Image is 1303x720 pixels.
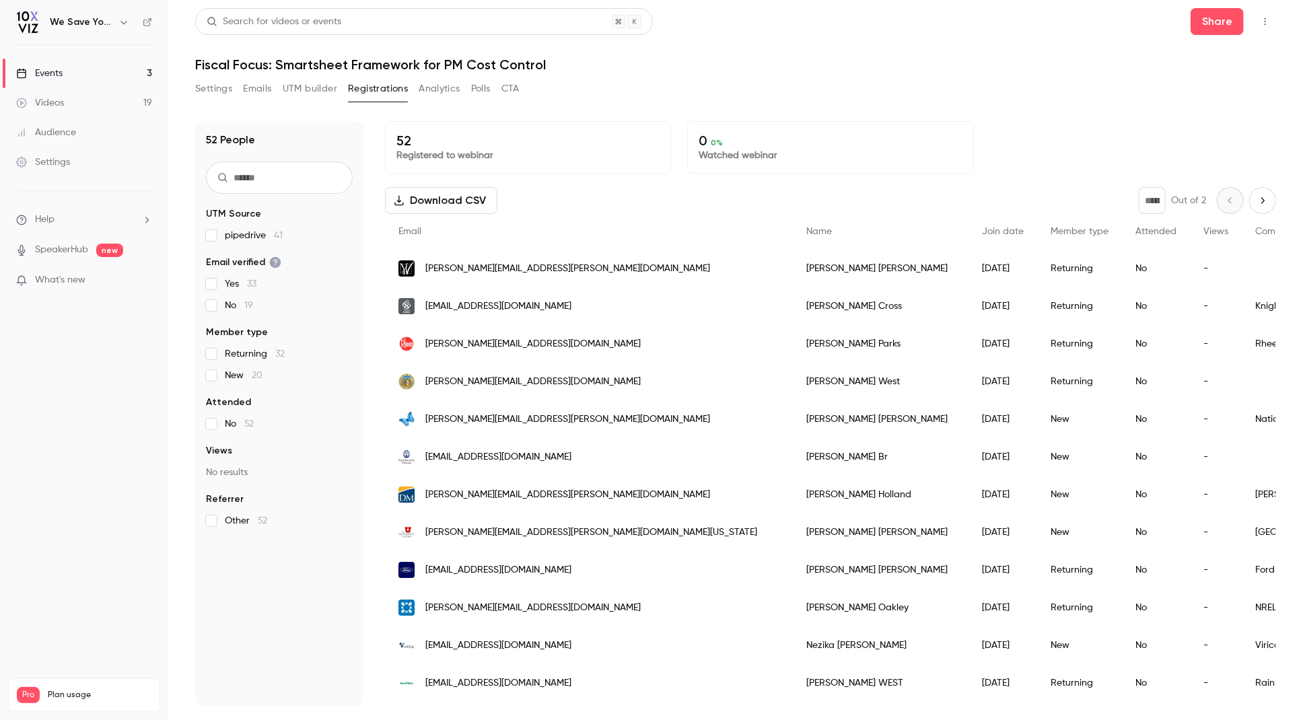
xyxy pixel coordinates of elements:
[1037,551,1122,589] div: Returning
[1122,438,1190,476] div: No
[252,371,262,380] span: 20
[1190,626,1242,664] div: -
[969,476,1037,513] div: [DATE]
[793,363,969,400] div: [PERSON_NAME] West
[225,417,254,431] span: No
[425,488,710,502] span: [PERSON_NAME][EMAIL_ADDRESS][PERSON_NAME][DOMAIN_NAME]
[793,325,969,363] div: [PERSON_NAME] Parks
[1051,227,1108,236] span: Member type
[1037,325,1122,363] div: Returning
[969,325,1037,363] div: [DATE]
[793,626,969,664] div: Nezika [PERSON_NAME]
[396,149,660,162] p: Registered to webinar
[1122,363,1190,400] div: No
[126,703,151,715] p: / 150
[1037,400,1122,438] div: New
[17,703,42,715] p: Videos
[1190,513,1242,551] div: -
[206,207,261,221] span: UTM Source
[50,15,113,29] h6: We Save You Time!
[1171,194,1206,207] p: Out of 2
[1122,513,1190,551] div: No
[1122,589,1190,626] div: No
[969,664,1037,702] div: [DATE]
[16,67,63,80] div: Events
[16,155,70,169] div: Settings
[425,375,641,389] span: [PERSON_NAME][EMAIL_ADDRESS][DOMAIN_NAME]
[243,78,271,100] button: Emails
[16,96,64,110] div: Videos
[274,231,283,240] span: 41
[1190,476,1242,513] div: -
[425,262,710,276] span: [PERSON_NAME][EMAIL_ADDRESS][PERSON_NAME][DOMAIN_NAME]
[1037,589,1122,626] div: Returning
[699,149,962,162] p: Watched webinar
[501,78,520,100] button: CTA
[206,256,281,269] span: Email verified
[48,690,151,700] span: Plan usage
[225,299,253,312] span: No
[225,277,256,291] span: Yes
[1037,626,1122,664] div: New
[1037,250,1122,287] div: Returning
[195,57,1276,73] h1: Fiscal Focus: Smartsheet Framework for PM Cost Control
[711,138,723,147] span: 0 %
[275,349,285,359] span: 32
[425,526,757,540] span: [PERSON_NAME][EMAIL_ADDRESS][PERSON_NAME][DOMAIN_NAME][US_STATE]
[206,466,353,479] p: No results
[398,524,415,540] img: hci.utah.edu
[1122,325,1190,363] div: No
[1190,664,1242,702] div: -
[206,493,244,506] span: Referrer
[398,373,415,390] img: health.mo.gov
[396,133,660,149] p: 52
[398,637,415,653] img: viricabiotech.com
[1191,8,1244,35] button: Share
[1190,287,1242,325] div: -
[1122,476,1190,513] div: No
[244,301,253,310] span: 19
[398,449,415,465] img: ksbe.edu
[126,705,133,713] span: 19
[1037,363,1122,400] div: Returning
[35,243,88,257] a: SpeakerHub
[17,11,38,33] img: We Save You Time!
[419,78,460,100] button: Analytics
[1037,476,1122,513] div: New
[793,589,969,626] div: [PERSON_NAME] Oakley
[348,78,408,100] button: Registrations
[398,298,415,314] img: ohsu.edu
[982,227,1024,236] span: Join date
[258,516,267,526] span: 52
[425,412,710,427] span: [PERSON_NAME][EMAIL_ADDRESS][PERSON_NAME][DOMAIN_NAME]
[385,187,497,214] button: Download CSV
[225,347,285,361] span: Returning
[1190,250,1242,287] div: -
[398,562,415,578] img: ford.com
[225,369,262,382] span: New
[225,514,267,528] span: Other
[225,229,283,242] span: pipedrive
[425,676,571,690] span: [EMAIL_ADDRESS][DOMAIN_NAME]
[398,411,415,427] img: nationwidechildrens.org
[195,78,232,100] button: Settings
[425,337,641,351] span: [PERSON_NAME][EMAIL_ADDRESS][DOMAIN_NAME]
[425,299,571,314] span: [EMAIL_ADDRESS][DOMAIN_NAME]
[699,133,962,149] p: 0
[1190,325,1242,363] div: -
[35,273,85,287] span: What's new
[1190,438,1242,476] div: -
[206,326,268,339] span: Member type
[1122,250,1190,287] div: No
[1135,227,1176,236] span: Attended
[969,400,1037,438] div: [DATE]
[207,15,341,29] div: Search for videos or events
[793,438,969,476] div: [PERSON_NAME] Br
[1122,626,1190,664] div: No
[398,487,415,503] img: dmschools.org
[1037,664,1122,702] div: Returning
[1190,551,1242,589] div: -
[969,250,1037,287] div: [DATE]
[806,227,832,236] span: Name
[1122,664,1190,702] div: No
